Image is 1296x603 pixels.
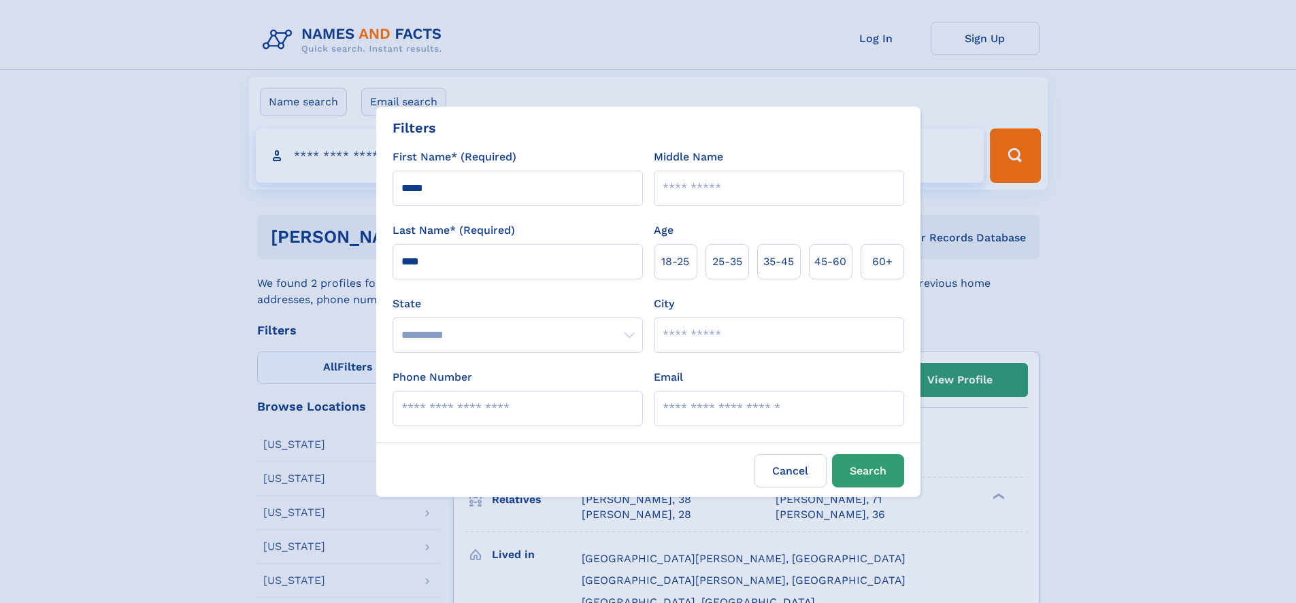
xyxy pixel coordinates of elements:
label: State [393,296,643,312]
span: 60+ [872,254,893,270]
span: 45‑60 [814,254,846,270]
span: 25‑35 [712,254,742,270]
label: Email [654,369,683,385]
label: First Name* (Required) [393,149,516,165]
label: Middle Name [654,149,723,165]
span: 35‑45 [763,254,794,270]
div: Filters [393,118,436,138]
label: Phone Number [393,369,472,385]
label: Age [654,222,674,239]
button: Search [832,454,904,487]
label: Cancel [754,454,827,487]
label: Last Name* (Required) [393,222,515,239]
label: City [654,296,674,312]
span: 18‑25 [661,254,689,270]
